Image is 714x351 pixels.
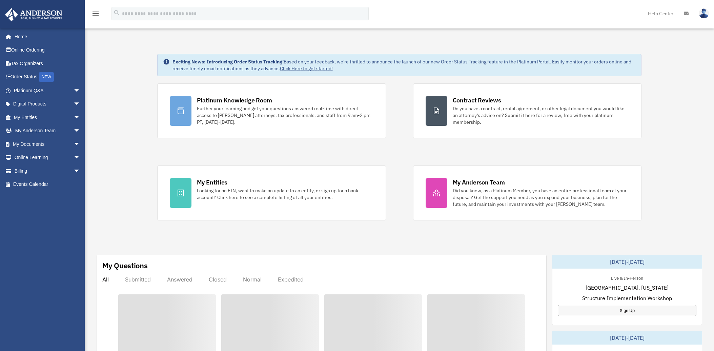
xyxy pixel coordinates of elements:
span: arrow_drop_down [74,111,87,124]
div: Closed [209,276,227,283]
i: search [113,9,121,17]
a: Platinum Knowledge Room Further your learning and get your questions answered real-time with dire... [157,83,386,138]
a: Order StatusNEW [5,70,90,84]
strong: Exciting News: Introducing Order Status Tracking! [172,59,284,65]
div: Submitted [125,276,151,283]
span: arrow_drop_down [74,151,87,165]
a: Contract Reviews Do you have a contract, rental agreement, or other legal document you would like... [413,83,642,138]
a: My Documentsarrow_drop_down [5,137,90,151]
a: My Entities Looking for an EIN, want to make an update to an entity, or sign up for a bank accoun... [157,165,386,220]
a: Sign Up [558,305,696,316]
span: arrow_drop_down [74,137,87,151]
span: arrow_drop_down [74,124,87,138]
a: menu [91,12,100,18]
span: arrow_drop_down [74,97,87,111]
div: [DATE]-[DATE] [552,255,702,269]
div: Platinum Knowledge Room [197,96,272,104]
a: My Anderson Teamarrow_drop_down [5,124,90,138]
a: Digital Productsarrow_drop_down [5,97,90,111]
div: All [102,276,109,283]
a: Online Learningarrow_drop_down [5,151,90,164]
div: Answered [167,276,192,283]
span: arrow_drop_down [74,84,87,98]
img: User Pic [699,8,709,18]
a: Billingarrow_drop_down [5,164,90,178]
div: [DATE]-[DATE] [552,331,702,345]
span: Structure Implementation Workshop [582,294,672,302]
img: Anderson Advisors Platinum Portal [3,8,64,21]
div: Contract Reviews [453,96,501,104]
a: Platinum Q&Aarrow_drop_down [5,84,90,97]
i: menu [91,9,100,18]
span: [GEOGRAPHIC_DATA], [US_STATE] [586,284,669,292]
div: Normal [243,276,262,283]
a: Home [5,30,87,43]
span: arrow_drop_down [74,164,87,178]
div: Do you have a contract, rental agreement, or other legal document you would like an attorney's ad... [453,105,629,125]
a: My Anderson Team Did you know, as a Platinum Member, you have an entire professional team at your... [413,165,642,220]
a: Events Calendar [5,178,90,191]
a: Tax Organizers [5,57,90,70]
div: Further your learning and get your questions answered real-time with direct access to [PERSON_NAM... [197,105,373,125]
div: Expedited [278,276,304,283]
div: Did you know, as a Platinum Member, you have an entire professional team at your disposal? Get th... [453,187,629,208]
div: Live & In-Person [606,274,649,281]
div: Looking for an EIN, want to make an update to an entity, or sign up for a bank account? Click her... [197,187,373,201]
div: My Questions [102,260,148,271]
div: Based on your feedback, we're thrilled to announce the launch of our new Order Status Tracking fe... [172,58,636,72]
div: NEW [39,72,54,82]
div: My Entities [197,178,227,187]
a: Online Ordering [5,43,90,57]
a: Click Here to get started! [280,65,333,72]
div: My Anderson Team [453,178,505,187]
a: My Entitiesarrow_drop_down [5,111,90,124]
